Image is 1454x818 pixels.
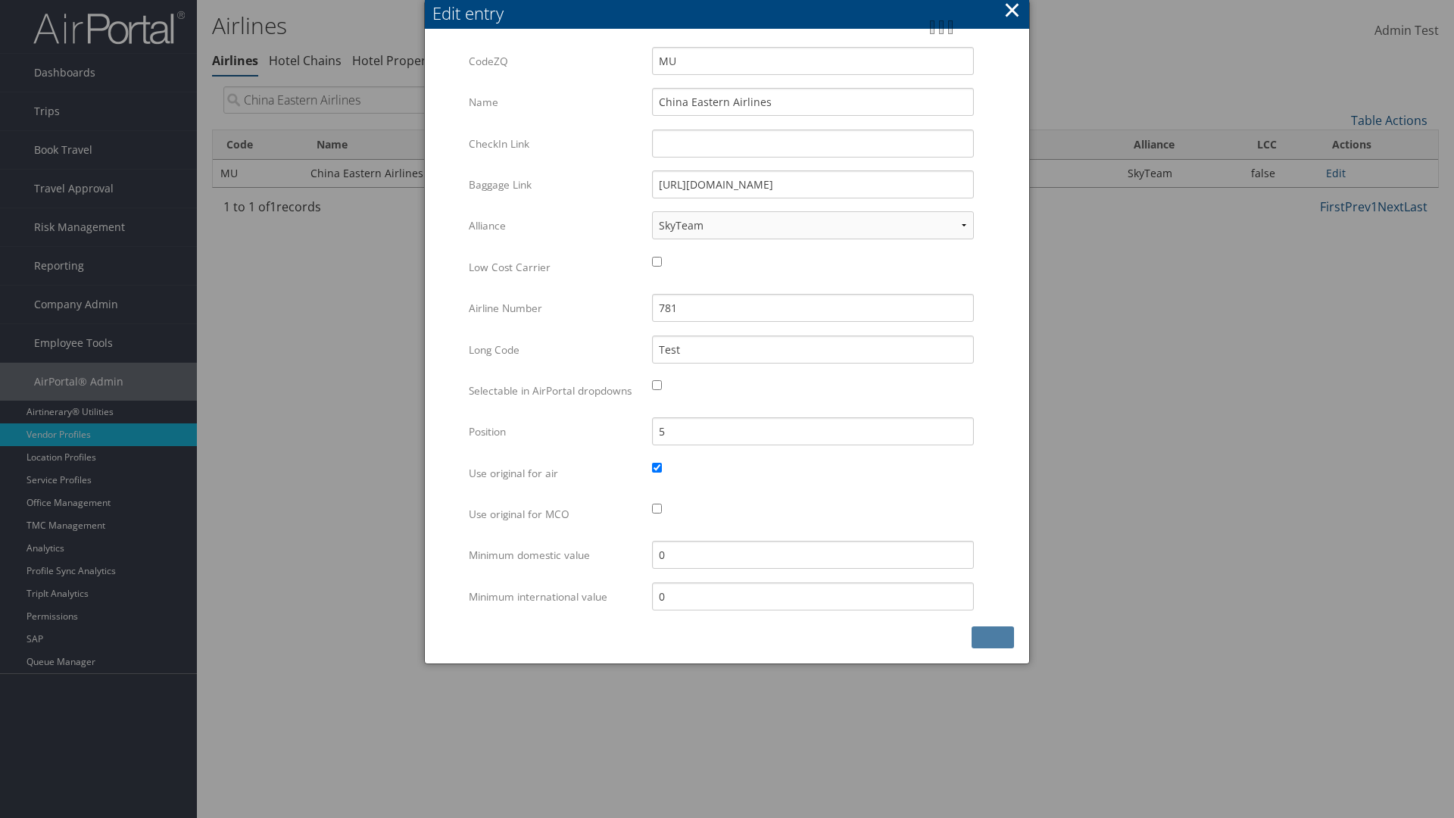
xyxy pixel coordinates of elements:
label: Name [469,88,641,117]
label: Alliance [469,211,641,240]
label: Minimum international value [469,582,641,611]
label: Baggage Link [469,170,641,199]
label: Low Cost Carrier [469,253,641,282]
label: Airline Number [469,294,641,323]
label: CodeZQ [469,47,641,76]
label: Use original for air [469,459,641,488]
label: Selectable in AirPortal dropdowns [469,376,641,405]
label: Use original for MCO [469,500,641,529]
div: Edit entry [432,2,1029,25]
label: CheckIn Link [469,130,641,158]
label: Long Code [469,336,641,364]
label: Minimum domestic value [469,541,641,570]
label: Position [469,417,641,446]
